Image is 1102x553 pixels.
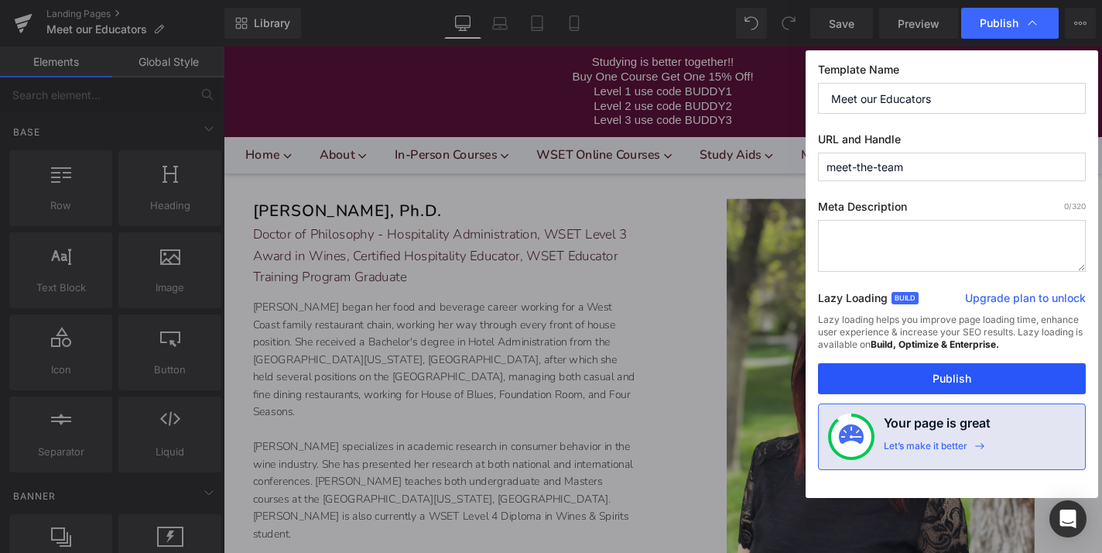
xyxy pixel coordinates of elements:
[871,338,999,350] strong: Build, Optimize & Enterprise.
[818,200,1086,220] label: Meta Description
[818,363,1086,394] button: Publish
[818,288,888,314] label: Lazy Loading
[371,10,565,85] span: Studying is better together!! Buy One Course Get One 15% Off! Level 1 use code BUDDY1 Level 2 use...
[1049,500,1087,538] div: Open Intercom Messenger
[818,132,1086,153] label: URL and Handle
[31,417,441,529] p: [PERSON_NAME] specializes in academic research in consumer behavior in the wine industry. She has...
[900,103,913,116] span: 0
[31,269,441,399] p: [PERSON_NAME] began her food and beverage career working for a West Coast family restaurant chain...
[882,100,913,131] a: 0
[892,292,919,304] span: Build
[839,424,864,449] img: onboarding-status.svg
[12,106,87,136] a: Home
[965,290,1086,312] a: Upgrade plan to unlock
[980,16,1018,30] span: Publish
[91,106,167,136] a: About
[31,190,441,256] div: Doctor of Philosophy - Hospitality Administration, WSET Level 3 Award in Wines, Certified Hospita...
[496,106,601,136] a: Study Aids
[884,440,967,460] div: Let’s make it better
[170,106,318,136] a: In-Person Courses
[1064,201,1086,211] span: /320
[1064,201,1069,211] span: 0
[31,164,232,187] font: [PERSON_NAME], Ph.D.
[818,314,1086,363] div: Lazy loading helps you improve page loading time, enhance user experience & increase your SEO res...
[842,100,873,131] a: Account
[884,414,991,440] h4: Your page is great
[604,106,704,136] a: More links
[322,106,492,136] a: WSET Online Courses
[31,493,432,527] span: [PERSON_NAME] is also currently a WSET Level 4 Diploma in Wines & Spirits student.
[802,100,833,131] a: Search
[818,63,1086,83] label: Template Name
